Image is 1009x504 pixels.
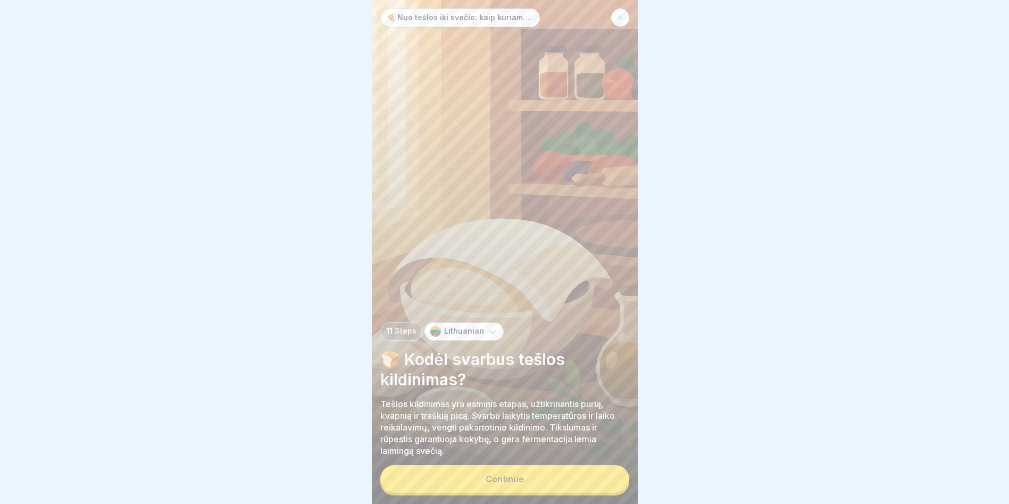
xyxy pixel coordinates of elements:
p: Lithuanian [444,327,484,336]
img: lt.svg [430,326,441,337]
p: 🍕 Nuo tešlos iki svečio: kaip kuriame tobulą picą kasdien [386,13,534,22]
p: 11 Steps [386,327,416,336]
p: Tešlos kildinimas yra esminis etapas, užtikrinantis purią, kvapnią ir traškią picą. Svarbu laikyt... [380,398,629,457]
p: 🍞 Kodėl svarbus tešlos kildinimas? [380,349,629,390]
button: Continue [380,465,629,493]
div: Continue [486,474,524,484]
